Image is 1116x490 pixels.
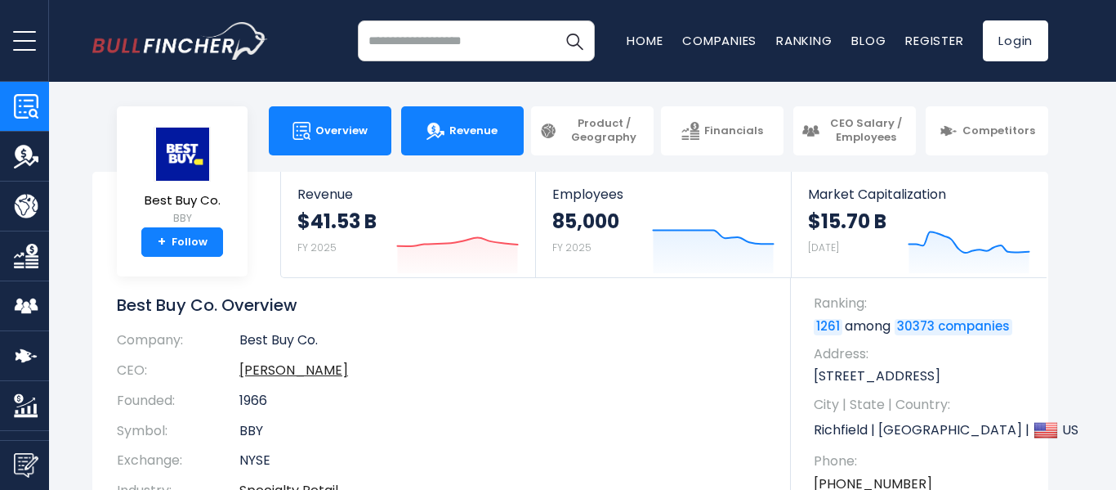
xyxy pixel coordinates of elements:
[552,209,619,234] strong: 85,000
[824,117,908,145] span: CEO Salary / Employees
[239,416,766,447] td: BBY
[315,124,368,138] span: Overview
[158,235,166,249] strong: +
[814,396,1032,414] span: City | State | Country:
[793,106,916,155] a: CEO Salary / Employees
[704,124,763,138] span: Financials
[531,106,654,155] a: Product / Geography
[814,345,1032,363] span: Address:
[145,194,221,208] span: Best Buy Co.
[905,32,963,49] a: Register
[269,106,391,155] a: Overview
[627,32,663,49] a: Home
[552,187,774,202] span: Employees
[92,22,268,60] a: Go to homepage
[297,187,519,202] span: Revenue
[144,126,221,228] a: Best Buy Co. BBY
[808,187,1030,202] span: Market Capitalization
[117,416,239,447] th: Symbol:
[814,317,1032,335] p: among
[808,241,839,254] small: [DATE]
[562,117,645,145] span: Product / Geography
[239,386,766,416] td: 1966
[297,209,377,234] strong: $41.53 B
[145,211,221,226] small: BBY
[792,172,1047,277] a: Market Capitalization $15.70 B [DATE]
[401,106,524,155] a: Revenue
[117,332,239,356] th: Company:
[141,227,223,257] a: +Follow
[117,294,766,316] h1: Best Buy Co. Overview
[814,452,1032,470] span: Phone:
[814,367,1032,385] p: [STREET_ADDRESS]
[117,446,239,476] th: Exchange:
[239,446,766,476] td: NYSE
[682,32,757,49] a: Companies
[983,20,1048,61] a: Login
[117,356,239,386] th: CEO:
[239,332,766,356] td: Best Buy Co.
[926,106,1048,155] a: Competitors
[962,124,1035,138] span: Competitors
[776,32,832,49] a: Ranking
[851,32,886,49] a: Blog
[449,124,498,138] span: Revenue
[117,386,239,416] th: Founded:
[808,209,886,234] strong: $15.70 B
[297,241,337,254] small: FY 2025
[895,319,1012,335] a: 30373 companies
[814,319,842,335] a: 1261
[814,418,1032,443] p: Richfield | [GEOGRAPHIC_DATA] | US
[239,361,348,380] a: ceo
[814,294,1032,312] span: Ranking:
[92,22,268,60] img: bullfincher logo
[552,241,591,254] small: FY 2025
[281,172,535,277] a: Revenue $41.53 B FY 2025
[554,20,595,61] button: Search
[536,172,790,277] a: Employees 85,000 FY 2025
[661,106,783,155] a: Financials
